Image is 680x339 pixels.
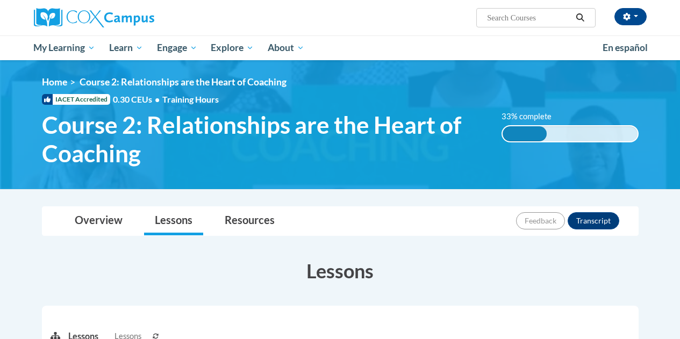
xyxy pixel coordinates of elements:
[155,94,160,104] span: •
[26,35,655,60] div: Main menu
[261,35,311,60] a: About
[33,41,95,54] span: My Learning
[162,94,219,104] span: Training Hours
[596,37,655,59] a: En español
[572,11,588,24] button: Search
[42,257,639,284] h3: Lessons
[503,126,547,141] div: 33% complete
[211,41,254,54] span: Explore
[64,207,133,235] a: Overview
[113,93,162,105] span: 0.30 CEUs
[102,35,150,60] a: Learn
[268,41,304,54] span: About
[214,207,285,235] a: Resources
[157,41,197,54] span: Engage
[568,212,619,229] button: Transcript
[603,42,648,53] span: En español
[109,41,143,54] span: Learn
[144,207,203,235] a: Lessons
[34,8,227,27] a: Cox Campus
[27,35,103,60] a: My Learning
[204,35,261,60] a: Explore
[502,111,563,122] label: 33% complete
[42,76,67,88] a: Home
[42,111,485,168] span: Course 2: Relationships are the Heart of Coaching
[80,76,287,88] span: Course 2: Relationships are the Heart of Coaching
[150,35,204,60] a: Engage
[42,94,110,105] span: IACET Accredited
[34,8,154,27] img: Cox Campus
[516,212,565,229] button: Feedback
[614,8,647,25] button: Account Settings
[486,11,572,24] input: Search Courses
